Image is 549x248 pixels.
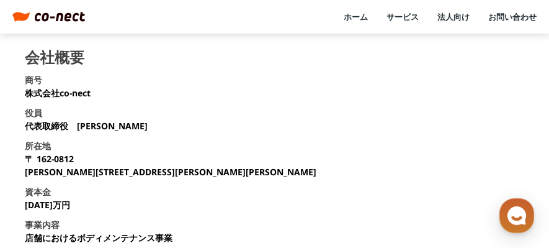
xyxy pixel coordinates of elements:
[437,11,470,22] a: 法人向け
[25,218,60,231] h3: 事業内容
[25,119,148,132] p: 代表取締役 [PERSON_NAME]
[25,86,91,99] p: 株式会社co-nect
[344,11,368,22] a: ホーム
[386,11,419,22] a: サービス
[25,198,70,211] p: [DATE]万円
[25,231,172,244] li: 店舗におけるボディメンテナンス事業
[25,50,84,65] h2: 会社概要
[25,185,51,198] h3: 資本金
[488,11,537,22] a: お問い合わせ
[25,106,42,119] h3: 役員
[25,152,316,178] p: 〒 162-0812 [PERSON_NAME][STREET_ADDRESS][PERSON_NAME][PERSON_NAME]
[25,139,51,152] h3: 所在地
[25,73,42,86] h3: 商号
